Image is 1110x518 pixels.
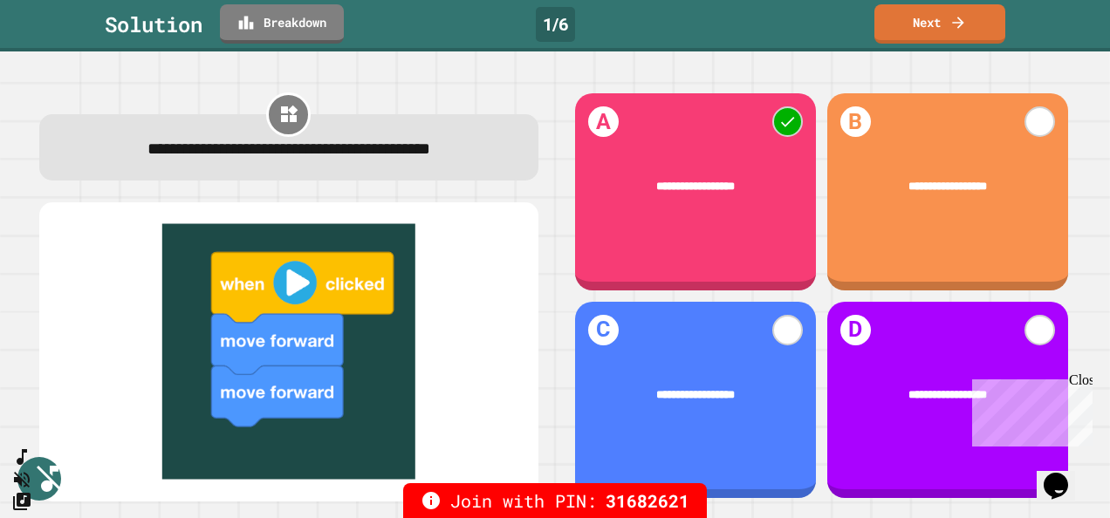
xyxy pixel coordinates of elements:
[220,4,344,44] a: Breakdown
[1037,448,1093,501] iframe: chat widget
[11,490,32,512] button: Change Music
[11,446,32,468] button: SpeedDial basic example
[606,487,689,514] span: 31682621
[588,315,619,345] h1: C
[403,483,707,518] div: Join with PIN:
[57,224,521,480] img: quiz-media%2F6IhDFf0hLwk4snTYpQLF.png
[536,7,575,42] div: 1 / 6
[840,106,871,137] h1: B
[11,468,32,490] button: Unmute music
[965,372,1093,446] iframe: chat widget
[105,9,202,40] div: Solution
[7,7,120,111] div: Chat with us now!Close
[588,106,619,137] h1: A
[874,4,1005,44] a: Next
[840,315,871,345] h1: D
